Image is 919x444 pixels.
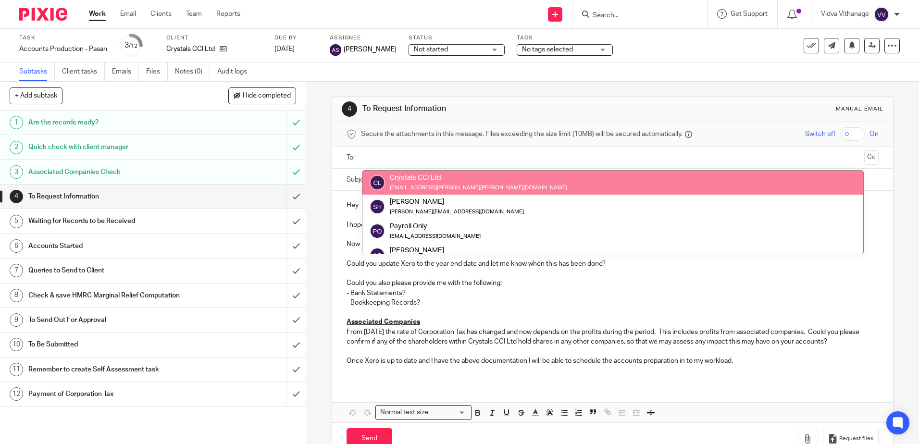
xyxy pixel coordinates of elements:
p: Crystals CCI Ltd [166,44,215,54]
a: Audit logs [217,62,254,81]
label: Task [19,34,107,42]
img: svg%3E [370,223,385,239]
span: Normal text size [378,407,430,418]
span: Request files [839,435,873,443]
label: Status [409,34,505,42]
div: 8 [10,289,23,302]
span: Not started [414,46,448,53]
h1: To Request Information [362,104,633,114]
button: Hide completed [228,87,296,104]
p: Could you also please provide me with the following: [347,278,878,288]
div: Accounts Production - Pasan [19,44,107,54]
div: 5 [10,215,23,228]
img: svg%3E [370,247,385,263]
h1: Quick check with client manager [28,140,194,154]
div: 3 [124,40,137,51]
span: [PERSON_NAME] [344,45,397,54]
p: Now that we have passed your year end ( [DATE]) I would like to make a start on the company accou... [347,239,878,249]
a: Files [146,62,168,81]
span: [DATE] [274,46,295,52]
h1: Are the records ready? [28,115,194,130]
div: Crystals CCI Ltd [390,173,567,183]
div: Payroll Only [390,221,481,231]
p: I hope you are well. [347,220,878,230]
input: Search [592,12,678,20]
button: Cc [864,150,879,165]
p: - Bank Statements? [347,288,878,298]
div: 11 [10,363,23,376]
img: svg%3E [370,175,385,190]
img: Pixie [19,8,67,21]
div: 1 [10,116,23,129]
span: No tags selected [522,46,573,53]
a: Subtasks [19,62,55,81]
h1: Waiting for Records to be Received [28,214,194,228]
div: 12 [10,387,23,401]
h1: To Be Submitted [28,337,194,352]
a: Emails [112,62,139,81]
a: Clients [150,9,172,19]
small: [EMAIL_ADDRESS][DOMAIN_NAME] [390,234,481,239]
div: 4 [342,101,357,117]
a: Client tasks [62,62,105,81]
button: + Add subtask [10,87,62,104]
label: Client [166,34,262,42]
h1: Check & save HMRC Marginal Relief Computation [28,288,194,303]
div: [PERSON_NAME] [390,246,524,255]
p: - Bookkeeping Records? [347,298,878,308]
h1: To Request Information [28,189,194,204]
h1: Remember to create Self Assessment task [28,362,194,377]
span: On [869,129,879,139]
div: 9 [10,313,23,327]
label: Due by [274,34,318,42]
h1: To Send Out For Approval [28,313,194,327]
div: 10 [10,338,23,351]
div: [PERSON_NAME] [390,197,524,207]
div: 7 [10,264,23,277]
div: Search for option [375,405,472,420]
small: /12 [129,43,137,49]
label: To: [347,153,357,162]
div: 4 [10,190,23,203]
small: [EMAIL_ADDRESS][PERSON_NAME][PERSON_NAME][DOMAIN_NAME] [390,185,567,190]
p: From [DATE] the rate of Corporation Tax has changed and now depends on the profits during the per... [347,327,878,347]
p: Hey [347,200,878,210]
p: Once Xero is up to date and I have the above documentation I will be able to schedule the account... [347,356,878,366]
u: Associated Companies [347,319,420,325]
div: 6 [10,239,23,253]
span: Get Support [731,11,768,17]
div: 3 [10,165,23,179]
label: Subject: [347,175,372,185]
img: svg%3E [370,199,385,214]
h1: Queries to Send to Client [28,263,194,278]
span: Hide completed [243,92,291,100]
input: Search for option [431,407,466,418]
h1: Payment of Corporation Tax [28,387,194,401]
small: [PERSON_NAME][EMAIL_ADDRESS][DOMAIN_NAME] [390,209,524,214]
h1: Accounts Started [28,239,194,253]
p: Vidva Vithanage [821,9,869,19]
label: Assignee [330,34,397,42]
div: 2 [10,141,23,154]
img: svg%3E [330,44,341,56]
label: Tags [517,34,613,42]
div: Manual email [836,105,883,113]
a: Email [120,9,136,19]
a: Reports [216,9,240,19]
span: Secure the attachments in this message. Files exceeding the size limit (10MB) will be secured aut... [361,129,683,139]
a: Team [186,9,202,19]
a: Work [89,9,106,19]
span: Switch off [805,129,835,139]
a: Notes (0) [175,62,210,81]
h1: Associated Companies Check [28,165,194,179]
img: svg%3E [874,7,889,22]
p: Could you update Xero to the year end date and let me know when this has been done? [347,259,878,269]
